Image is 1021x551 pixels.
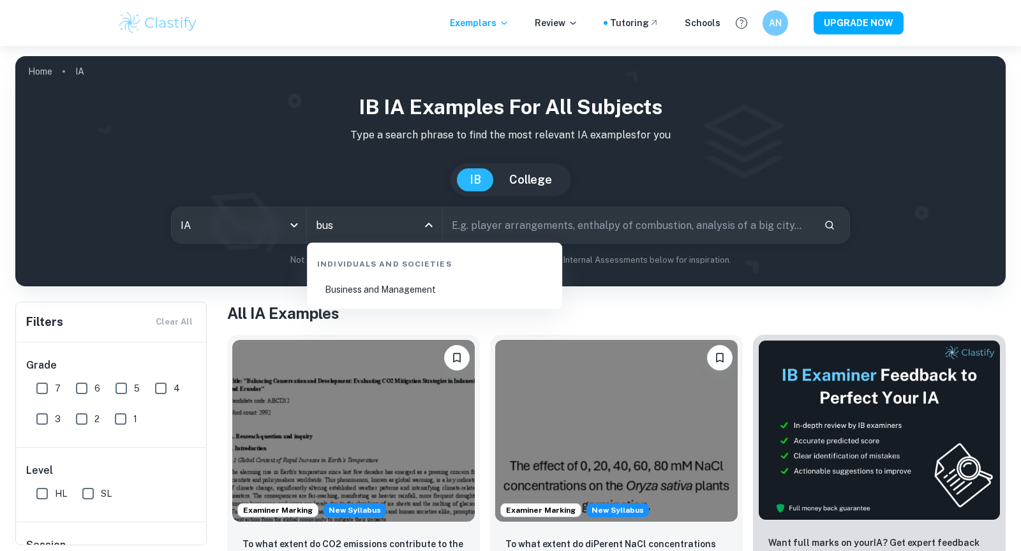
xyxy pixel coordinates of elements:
[94,381,100,395] span: 6
[55,412,61,426] span: 3
[819,214,840,236] button: Search
[28,62,52,80] a: Home
[26,313,63,331] h6: Filters
[443,207,814,243] input: E.g. player arrangements, enthalpy of combustion, analysis of a big city...
[232,340,475,522] img: ESS IA example thumbnail: To what extent do CO2 emissions contribu
[535,16,578,30] p: Review
[75,64,84,78] p: IA
[324,503,386,517] span: New Syllabus
[26,128,995,143] p: Type a search phrase to find the most relevant IA examples for you
[312,248,557,275] div: Individuals and Societies
[55,487,67,501] span: HL
[26,92,995,122] h1: IB IA examples for all subjects
[117,10,198,36] img: Clastify logo
[707,345,733,371] button: Bookmark
[26,463,197,478] h6: Level
[324,503,386,517] div: Starting from the May 2026 session, the ESS IA requirements have changed. We created this exempla...
[610,16,659,30] a: Tutoring
[450,16,509,30] p: Exemplars
[814,11,904,34] button: UPGRADE NOW
[227,302,1006,325] h1: All IA Examples
[420,216,438,234] button: Close
[312,275,557,304] li: Business and Management
[133,412,137,426] span: 1
[134,381,140,395] span: 5
[457,168,494,191] button: IB
[685,16,720,30] a: Schools
[496,168,565,191] button: College
[758,340,1001,520] img: Thumbnail
[172,207,306,243] div: IA
[731,12,752,34] button: Help and Feedback
[586,503,649,517] span: New Syllabus
[444,345,470,371] button: Bookmark
[26,358,197,373] h6: Grade
[238,504,318,516] span: Examiner Marking
[501,504,581,516] span: Examiner Marking
[94,412,100,426] span: 2
[15,56,1006,286] img: profile cover
[174,381,180,395] span: 4
[55,381,61,395] span: 7
[101,487,112,501] span: SL
[26,254,995,267] p: Not sure what to search for? You can always look through our example Internal Assessments below f...
[495,340,738,522] img: ESS IA example thumbnail: To what extent do diPerent NaCl concentr
[763,10,788,36] button: AN
[768,16,783,30] h6: AN
[586,503,649,517] div: Starting from the May 2026 session, the ESS IA requirements have changed. We created this exempla...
